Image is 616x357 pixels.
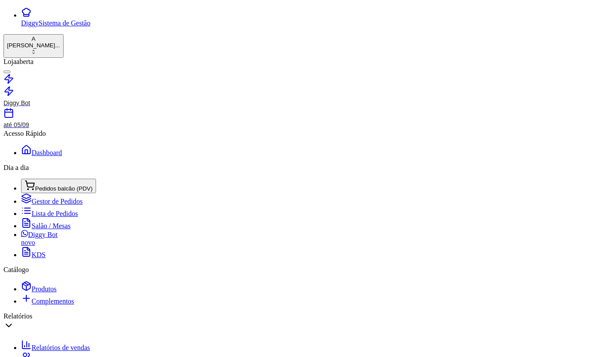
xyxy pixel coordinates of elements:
[7,42,60,49] div: [PERSON_NAME] ...
[21,285,57,293] a: Produtos
[32,35,36,42] span: A
[4,130,612,138] div: Acesso Rápido
[21,222,71,230] a: Salão / Mesas
[21,7,612,27] a: DiggySistema de Gestão
[21,149,62,156] a: Dashboard
[32,198,82,205] span: Gestor de Pedidos
[4,34,64,58] button: Select a team
[21,251,46,258] a: KDS
[4,58,612,66] div: Loja aberta
[4,266,612,274] div: Catálogo
[32,149,62,156] span: Dashboard
[21,344,90,351] a: Relatórios de vendas
[32,297,74,305] span: Complementos
[21,231,612,247] a: Diggy Botnovo
[21,19,39,27] span: Diggy
[21,239,612,247] div: novo
[21,297,74,305] a: Complementos
[32,344,90,351] span: Relatórios de vendas
[21,179,96,193] button: Pedidos balcão (PDV)
[32,222,71,230] span: Salão / Mesas
[35,185,93,192] span: Pedidos balcão (PDV)
[4,74,612,130] a: Diggy Botaté 05/09
[4,312,32,320] span: Relatórios
[39,19,90,27] span: Sistema de Gestão
[32,210,78,217] span: Lista de Pedidos
[21,210,78,217] a: Lista de Pedidos
[4,98,612,108] article: Diggy Bot
[28,231,57,238] span: Diggy Bot
[4,164,612,172] div: Dia a dia
[21,198,82,205] a: Gestor de Pedidos
[32,251,46,258] span: KDS
[32,285,57,293] span: Produtos
[4,71,11,73] button: Alterar Status
[4,120,612,130] article: até 05/09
